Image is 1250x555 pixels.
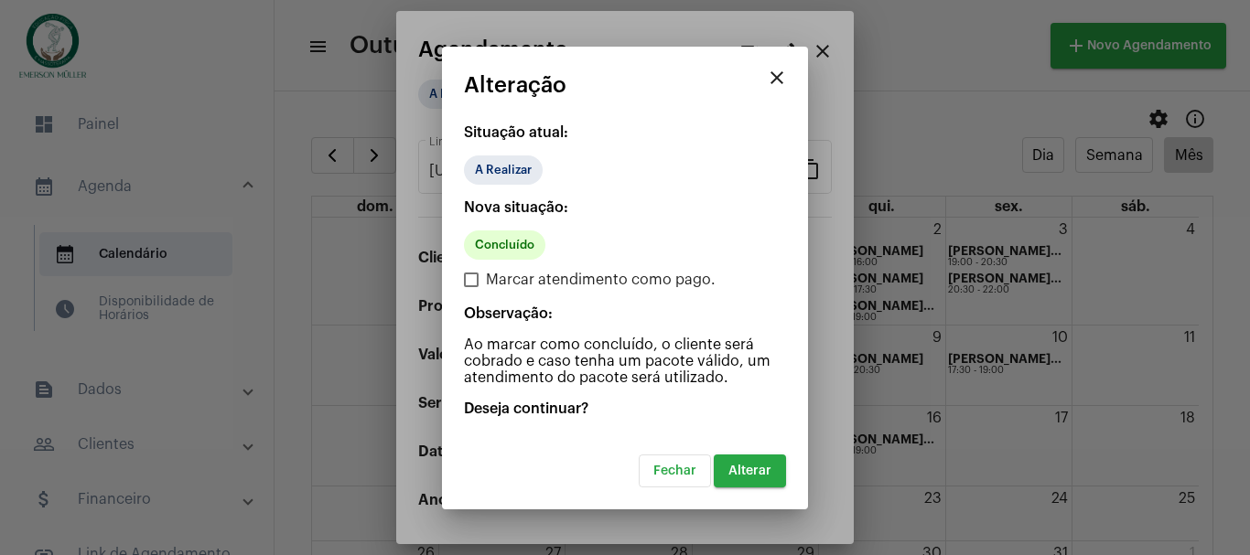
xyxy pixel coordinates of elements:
span: Alterar [728,464,771,477]
p: Deseja continuar? [464,400,786,417]
span: Fechar [653,464,696,477]
p: Ao marcar como concluído, o cliente será cobrado e caso tenha um pacote válido, um atendimento do... [464,336,786,386]
p: Situação atual: [464,124,786,141]
span: Alteração [464,73,566,97]
button: Alterar [714,454,786,487]
p: Observação: [464,305,786,322]
span: Marcar atendimento como pago. [486,269,716,291]
p: Nova situação: [464,199,786,216]
mat-chip: A Realizar [464,155,543,185]
mat-icon: close [766,67,788,89]
button: Fechar [639,454,711,487]
mat-chip: Concluído [464,230,545,260]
